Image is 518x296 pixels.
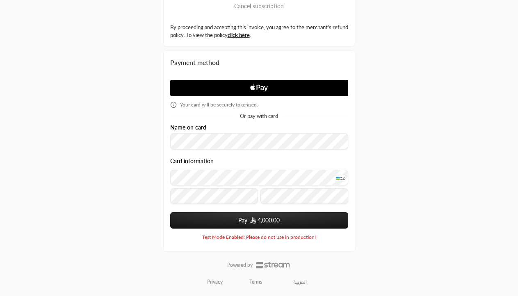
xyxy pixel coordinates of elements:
[170,124,348,150] div: Name on card
[170,124,206,131] label: Name on card
[170,188,258,204] input: Expiry date
[170,212,348,229] button: Pay SAR4,000.00
[170,158,214,164] legend: Card information
[170,23,348,39] label: By proceeding and accepting this invoice, you agree to the merchant’s refund policy. To view the ...
[260,188,348,204] input: CVC
[249,279,262,285] a: Terms
[250,217,256,224] img: SAR
[289,275,311,289] a: العربية
[227,262,253,268] p: Powered by
[207,279,223,285] a: Privacy
[170,170,348,185] input: Credit Card
[240,113,278,119] span: Or pay with card
[170,58,348,67] div: Payment method
[258,216,280,224] span: 4,000.00
[228,32,250,38] a: click here
[335,175,345,181] img: MADA
[170,158,348,207] div: Card information
[202,234,316,240] span: Test Mode Enabled: Please do not use in production!
[180,102,258,108] span: Your card will be securely tokenized.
